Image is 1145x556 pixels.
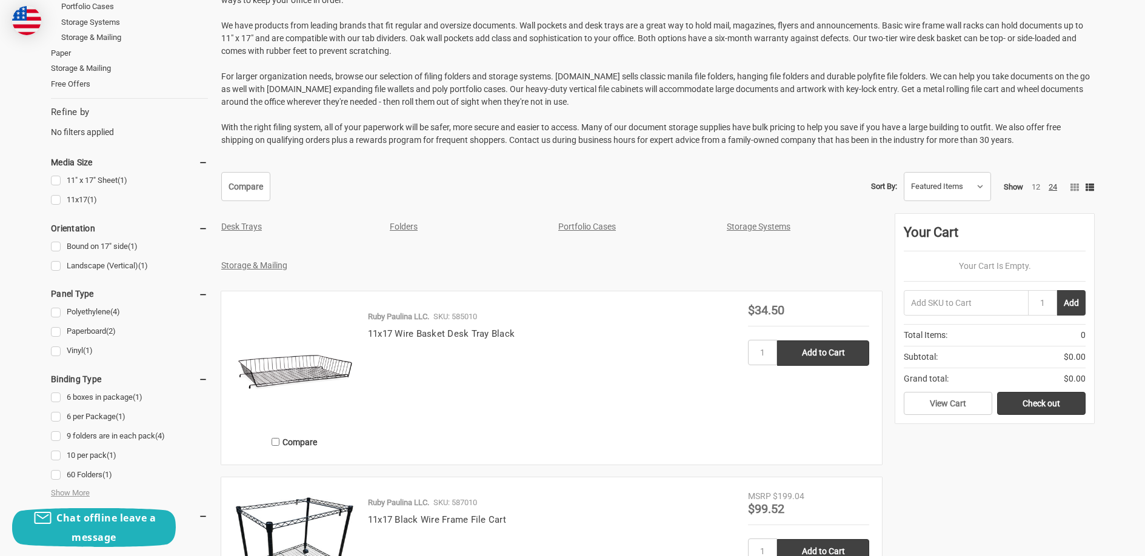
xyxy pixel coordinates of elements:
h5: Media Size [51,155,208,170]
span: $0.00 [1064,372,1086,385]
a: Storage & Mailing [51,61,208,76]
input: Compare [272,438,279,446]
a: Bound on 17" side [51,239,208,255]
button: Add [1057,290,1086,316]
label: Compare [234,432,355,452]
p: We have products from leading brands that fit regular and oversize documents. Wall pockets and de... [221,19,1094,58]
a: Check out [997,392,1086,415]
div: No filters applied [51,105,208,138]
span: (1) [138,261,148,270]
h5: Orientation [51,221,208,236]
h5: Panel Type [51,286,208,301]
a: Folders [390,222,418,231]
h5: Binding Type [51,372,208,386]
a: 9 folders are in each pack [51,428,208,445]
span: Grand total: [904,372,949,385]
span: (4) [110,307,120,316]
label: Sort By: [871,177,897,196]
input: Add SKU to Cart [904,290,1028,316]
a: Storage & Mailing [61,30,208,45]
p: With the right filing system, all of your paperwork will be safer, more secure and easier to acce... [221,121,1094,147]
span: (1) [118,176,127,185]
a: Compare [221,172,270,201]
span: Subtotal: [904,351,938,363]
button: Chat offline leave a message [12,508,176,547]
a: 11x17 [51,192,208,208]
a: 24 [1049,182,1057,191]
span: (1) [133,392,142,402]
a: Landscape (Vertical) [51,258,208,274]
input: Add to Cart [777,340,869,366]
p: SKU: 587010 [433,497,477,509]
span: $99.52 [748,501,784,516]
a: Free Offers [51,76,208,92]
p: Your Cart Is Empty. [904,260,1086,273]
span: Show [1004,182,1023,191]
a: Portfolio Cases [558,222,616,231]
div: Your Cart [904,222,1086,251]
p: Ruby Paulina LLC. [368,311,429,323]
span: $0.00 [1064,351,1086,363]
span: (1) [83,346,93,355]
span: Show More [51,487,90,499]
span: $34.50 [748,303,784,317]
span: $199.04 [773,491,804,501]
span: (4) [155,431,165,440]
span: 0 [1081,329,1086,342]
a: Polyethylene [51,304,208,320]
span: (1) [87,195,97,204]
a: Desk Trays [221,222,262,231]
p: SKU: 585010 [433,311,477,323]
span: (1) [107,451,116,460]
span: Chat offline leave a message [56,511,156,544]
p: Ruby Paulina LLC. [368,497,429,509]
span: (1) [128,242,138,251]
a: Vinyl [51,343,208,359]
img: 11x17 Wire Basket Desk Tray Black [234,304,355,425]
a: 11x17 Wire Basket Desk Tray Black [368,328,515,339]
img: duty and tax information for United States [12,6,41,35]
a: Storage Systems [727,222,790,231]
a: 11" x 17" Sheet [51,173,208,189]
a: Storage Systems [61,15,208,30]
a: 10 per pack [51,448,208,464]
a: 60 Folders [51,467,208,483]
a: View Cart [904,392,992,415]
a: Paper [51,45,208,61]
a: Paperboard [51,323,208,340]
a: 6 per Package [51,409,208,425]
span: (2) [106,326,116,336]
a: Storage & Mailing [221,260,287,270]
p: For larger organization needs, browse our selection of filing folders and storage systems. [DOMAI... [221,70,1094,108]
span: (1) [116,412,125,421]
a: 12 [1032,182,1040,191]
div: MSRP [748,490,771,503]
span: Total Items: [904,329,947,342]
a: 11x17 Black Wire Frame File Cart [368,514,506,525]
h5: Refine by [51,105,208,119]
a: 6 boxes in package [51,389,208,406]
span: (1) [102,470,112,479]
